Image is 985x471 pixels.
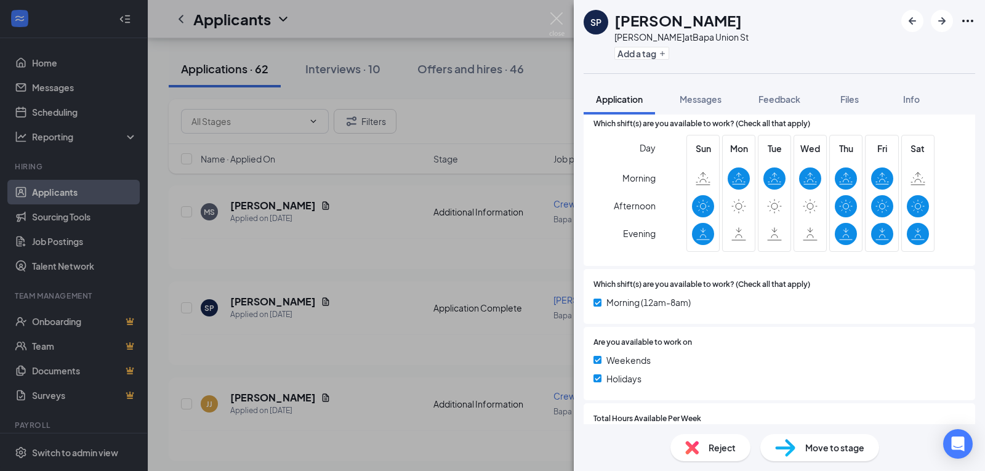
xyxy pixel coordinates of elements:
svg: ArrowRight [935,14,949,28]
button: PlusAdd a tag [614,47,669,60]
span: Move to stage [805,441,864,454]
div: [PERSON_NAME] at Bapa Union St [614,31,749,43]
span: Afternoon [614,195,656,217]
span: Messages [680,94,722,105]
span: Holidays [606,372,641,385]
span: Feedback [758,94,800,105]
span: Application [596,94,643,105]
span: Which shift(s) are you available to work? (Check all that apply) [593,279,810,291]
div: Open Intercom Messenger [943,429,973,459]
span: Thu [835,142,857,155]
button: ArrowLeftNew [901,10,923,32]
span: Sun [692,142,714,155]
span: Morning (12am-8am) [606,296,691,309]
span: Wed [799,142,821,155]
span: Which shift(s) are you available to work? (Check all that apply) [593,118,810,130]
span: Evening [623,222,656,244]
h1: [PERSON_NAME] [614,10,742,31]
span: Mon [728,142,750,155]
div: SP [590,16,601,28]
span: Tue [763,142,786,155]
span: Total Hours Available Per Week [593,413,701,425]
span: Info [903,94,920,105]
span: Weekends [606,353,651,367]
span: Reject [709,441,736,454]
span: Day [640,141,656,155]
span: Fri [871,142,893,155]
svg: Ellipses [960,14,975,28]
span: Sat [907,142,929,155]
svg: ArrowLeftNew [905,14,920,28]
svg: Plus [659,50,666,57]
button: ArrowRight [931,10,953,32]
span: Files [840,94,859,105]
span: Morning [622,167,656,189]
span: Are you available to work on [593,337,692,348]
